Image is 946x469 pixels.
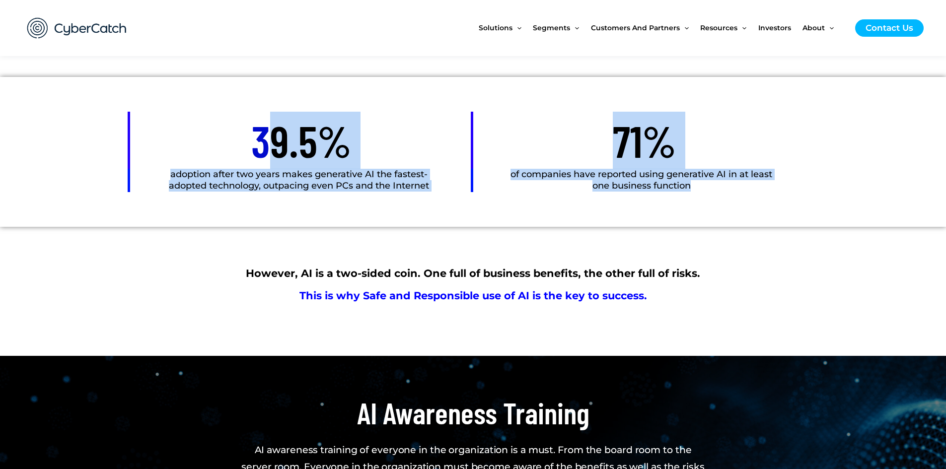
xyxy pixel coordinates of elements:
[195,393,751,432] h2: AI Awareness Training
[680,7,689,49] span: Menu Toggle
[17,7,137,49] img: CyberCatch
[299,289,647,302] span: This is why Safe and Responsible use of AI is the key to success.
[512,7,521,49] span: Menu Toggle
[570,7,579,49] span: Menu Toggle
[195,271,751,275] p: However, AI is a two-sided coin. One full of business benefits, the other full of risks.
[510,169,773,192] h2: of companies have reported using generative AI in at least one business function
[737,7,746,49] span: Menu Toggle
[130,112,473,169] h2: 39.5%
[161,169,437,192] h2: adoption after two years makes generative AI the fastest-adopted technology, outpacing even PCs a...
[700,7,737,49] span: Resources
[591,7,680,49] span: Customers and Partners
[825,7,834,49] span: Menu Toggle
[479,7,512,49] span: Solutions
[533,7,570,49] span: Segments
[758,7,791,49] span: Investors
[473,112,816,169] h2: 71%
[758,7,802,49] a: Investors
[479,7,845,49] nav: Site Navigation: New Main Menu
[802,7,825,49] span: About
[855,19,924,37] a: Contact Us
